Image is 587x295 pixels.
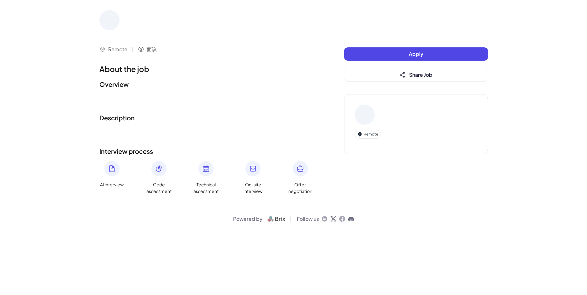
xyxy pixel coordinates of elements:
span: Remote [108,45,127,53]
div: Remote [355,130,381,139]
span: AI interview [100,181,124,188]
span: 面议 [147,45,157,53]
span: Follow us [297,215,319,223]
h1: About the job [99,63,319,75]
span: On-site interview [240,181,266,195]
span: Powered by [233,215,262,223]
h2: Description [99,113,319,123]
img: logo [265,215,288,223]
span: Share Job [409,71,432,78]
button: Share Job [344,68,488,81]
span: Offer negotiation [288,181,313,195]
button: Apply [344,47,488,61]
span: Apply [409,51,423,57]
span: Code assessment [146,181,172,195]
h2: Overview [99,80,319,89]
span: Technical assessment [193,181,219,195]
h2: Interview process [99,147,319,156]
